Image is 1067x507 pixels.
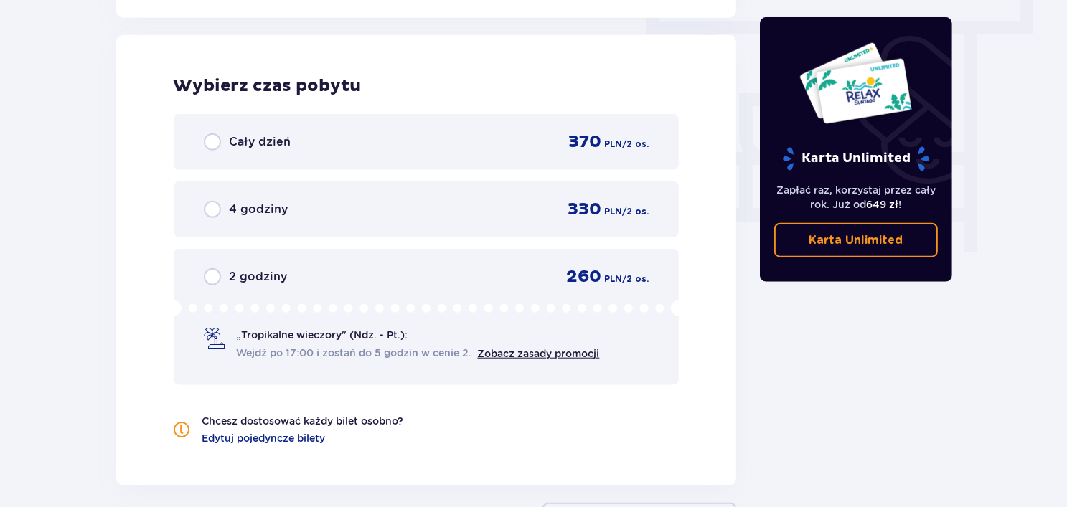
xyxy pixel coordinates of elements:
[568,131,601,153] p: 370
[237,346,472,360] span: Wejdź po 17:00 i zostań do 5 godzin w cenie 2.
[230,202,288,217] p: 4 godziny
[809,232,903,248] p: Karta Unlimited
[230,134,291,150] p: Cały dzień
[202,414,404,428] p: Chcesz dostosować każdy bilet osobno?
[604,273,622,285] p: PLN
[866,199,898,210] span: 649 zł
[774,223,938,257] a: Karta Unlimited
[566,266,601,288] p: 260
[604,205,622,218] p: PLN
[622,205,649,218] p: / 2 os.
[622,138,649,151] p: / 2 os.
[230,269,288,285] p: 2 godziny
[174,75,680,97] p: Wybierz czas pobytu
[568,199,601,220] p: 330
[202,431,326,445] a: Edytuj pojedyncze bilety
[774,183,938,212] p: Zapłać raz, korzystaj przez cały rok. Już od !
[622,273,649,285] p: / 2 os.
[478,348,600,359] a: Zobacz zasady promocji
[604,138,622,151] p: PLN
[237,328,408,342] p: „Tropikalne wieczory" (Ndz. - Pt.):
[781,146,931,171] p: Karta Unlimited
